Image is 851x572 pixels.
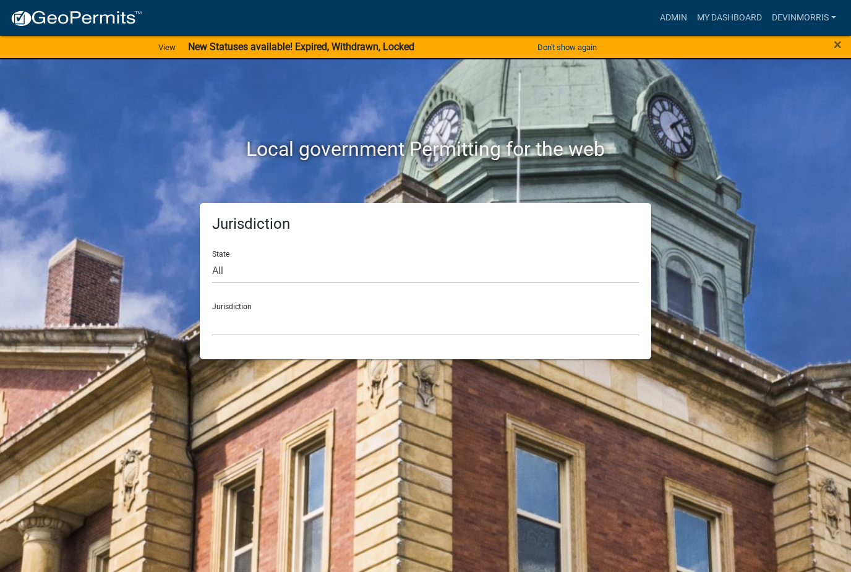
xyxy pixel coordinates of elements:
[692,6,767,30] a: My Dashboard
[834,37,842,52] button: Close
[532,37,602,58] button: Don't show again
[82,137,769,161] h2: Local government Permitting for the web
[834,36,842,53] span: ×
[153,37,181,58] a: View
[655,6,692,30] a: Admin
[188,41,414,53] strong: New Statuses available! Expired, Withdrawn, Locked
[212,215,639,233] h5: Jurisdiction
[767,6,841,30] a: Devinmorris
